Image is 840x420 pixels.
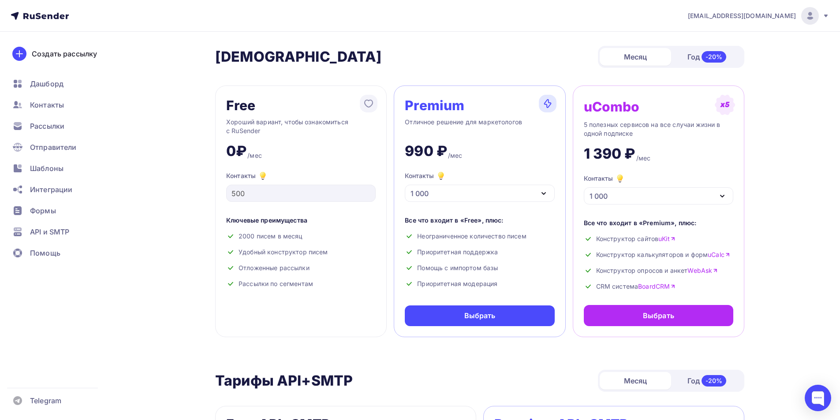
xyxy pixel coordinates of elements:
[405,279,554,288] div: Приоритетная модерация
[600,48,671,66] div: Месяц
[671,372,743,390] div: Год
[584,100,640,114] div: uCombo
[226,98,256,112] div: Free
[7,160,112,177] a: Шаблоны
[226,142,246,160] div: 0₽
[30,227,69,237] span: API и SMTP
[32,48,97,59] div: Создать рассылку
[596,250,730,259] span: Конструктор калькуляторов и форм
[600,372,671,390] div: Месяц
[405,142,447,160] div: 990 ₽
[30,78,63,89] span: Дашборд
[636,154,651,163] div: /мес
[30,395,61,406] span: Telegram
[226,264,376,272] div: Отложенные рассылки
[584,120,733,138] div: 5 полезных сервисов на все случаи жизни в одной подписке
[702,51,727,63] div: -20%
[702,375,727,387] div: -20%
[596,234,676,243] span: Конструктор сайтов
[688,7,829,25] a: [EMAIL_ADDRESS][DOMAIN_NAME]
[411,188,429,199] div: 1 000
[7,96,112,114] a: Контакты
[584,145,635,163] div: 1 390 ₽
[226,279,376,288] div: Рассылки по сегментам
[30,121,64,131] span: Рассылки
[405,248,554,256] div: Приоритетная поддержка
[687,266,718,275] a: WebAsk
[226,216,376,225] div: Ключевые преимущества
[226,118,376,135] div: Хороший вариант, чтобы ознакомиться с RuSender
[405,118,554,135] div: Отличное решение для маркетологов
[30,100,64,110] span: Контакты
[30,142,77,152] span: Отправители
[638,282,676,291] a: BoardCRM
[215,372,353,390] h2: Тарифы API+SMTP
[30,248,60,258] span: Помощь
[30,184,72,195] span: Интеграции
[464,311,496,321] div: Выбрать
[590,191,608,201] div: 1 000
[215,48,382,66] h2: [DEMOGRAPHIC_DATA]
[30,163,63,174] span: Шаблоны
[688,11,796,20] span: [EMAIL_ADDRESS][DOMAIN_NAME]
[7,117,112,135] a: Рассылки
[405,171,446,181] div: Контакты
[643,310,674,321] div: Выбрать
[405,216,554,225] div: Все что входит в «Free», плюс:
[7,202,112,219] a: Формы
[226,171,376,181] div: Контакты
[708,250,730,259] a: uCalc
[596,266,718,275] span: Конструктор опросов и анкет
[226,232,376,241] div: 2000 писем в месяц
[405,98,464,112] div: Premium
[226,248,376,256] div: Удобный конструктор писем
[405,264,554,272] div: Помощь с импортом базы
[7,75,112,93] a: Дашборд
[448,151,463,160] div: /мес
[405,232,554,241] div: Неограниченное количество писем
[584,173,625,184] div: Контакты
[247,151,262,160] div: /мес
[405,171,554,202] button: Контакты 1 000
[584,219,733,227] div: Все что входит в «Premium», плюс:
[658,234,676,243] a: uKit
[584,173,733,204] button: Контакты 1 000
[671,48,743,66] div: Год
[7,138,112,156] a: Отправители
[596,282,676,291] span: CRM система
[30,205,56,216] span: Формы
